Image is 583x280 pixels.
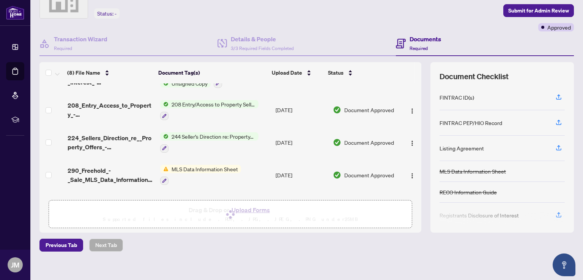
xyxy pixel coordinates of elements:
img: Status Icon [160,100,169,108]
button: Submit for Admin Review [503,4,574,17]
span: Document Approved [344,171,394,179]
span: 208 Entry/Access to Property Seller Acknowledgement [169,100,258,108]
span: 3/3 Required Fields Completed [231,45,294,51]
span: Unsigned Copy [169,79,211,88]
span: Submit for Admin Review [508,5,569,17]
div: FINTRAC ID(s) [440,93,474,102]
td: [DATE] [273,94,330,127]
span: - [115,10,117,17]
button: Status Icon208 Entry/Access to Property Seller Acknowledgement [160,100,258,120]
img: Document Status [333,106,341,114]
img: Status Icon [160,79,169,88]
div: Status: [94,8,120,19]
img: Status Icon [160,132,169,141]
button: Logo [406,169,418,181]
span: 224_Sellers_Direction_re__Property_Offers_-_Imp_Info_for_Seller_Ack_-_PropTx-[PERSON_NAME].pdf [68,133,154,152]
div: Listing Agreement [440,144,484,152]
span: Required [410,45,428,51]
button: Previous Tab [39,239,83,252]
img: Logo [409,108,415,114]
span: (8) File Name [67,69,100,77]
h4: Details & People [231,34,294,44]
span: Document Approved [344,138,394,147]
button: Status Icon244 Seller’s Direction re: Property/Offers [160,132,258,153]
div: MLS Data Information Sheet [440,167,506,175]
span: 244 Seller’s Direction re: Property/Offers [169,132,258,141]
span: Previous Tab [46,239,77,251]
span: Document Checklist [440,71,509,82]
span: Status [328,69,343,77]
span: MLS Data Information Sheet [169,165,241,173]
h4: Documents [410,34,441,44]
img: Document Status [333,138,341,147]
button: Status IconMLS Data Information Sheet [160,165,241,185]
img: Status Icon [160,165,169,173]
div: Registrants Disclosure of Interest [440,211,519,219]
span: 290_Freehold_-_Sale_MLS_Data_Information_Form_-_PropTx-[PERSON_NAME].pdf [68,166,154,184]
span: Required [54,45,72,51]
span: Drag & Drop orUpload FormsSupported files include .PDF, .JPG, .JPEG, .PNG under25MB [49,200,412,228]
th: (8) File Name [64,62,155,83]
button: Next Tab [89,239,123,252]
span: JM [11,260,19,270]
span: Upload Date [272,69,302,77]
td: [DATE] [273,159,330,191]
th: Document Tag(s) [155,62,269,83]
img: Logo [409,140,415,146]
span: Approved [547,23,571,31]
img: Logo [409,173,415,179]
button: Logo [406,104,418,116]
button: Logo [406,136,418,149]
td: [DATE] [273,126,330,159]
span: Document Approved [344,106,394,114]
img: logo [6,6,24,20]
th: Upload Date [269,62,325,83]
div: RECO Information Guide [440,188,497,196]
span: 208_Entry_Access_to_Property_-_Seller_Acknowledgement_-_PropTx-[PERSON_NAME].pdf [68,101,154,119]
h4: Transaction Wizard [54,34,107,44]
div: FINTRAC PEP/HIO Record [440,119,502,127]
th: Status [325,62,395,83]
img: Document Status [333,171,341,179]
button: Open asap [553,253,575,276]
